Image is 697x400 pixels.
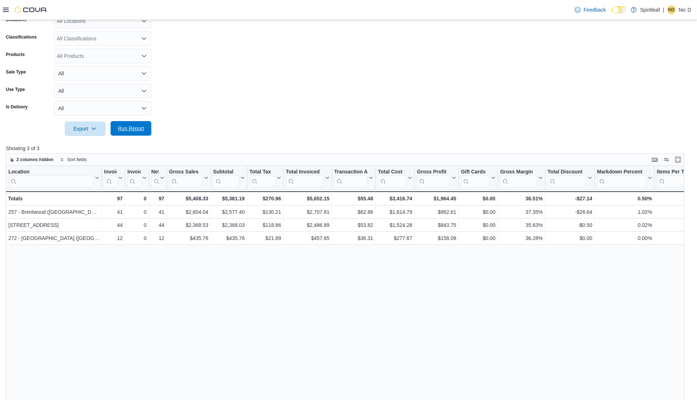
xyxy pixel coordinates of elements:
div: -$26.64 [547,208,592,216]
div: $270.96 [250,194,281,203]
div: 35.63% [500,221,543,229]
button: Enter fullscreen [674,155,682,164]
button: Export [65,121,105,136]
span: Run Report [118,125,144,132]
div: $53.82 [334,221,373,229]
div: Invoices Sold [104,169,117,176]
div: $0.00 [461,234,495,243]
label: Use Type [6,87,25,92]
div: $435.76 [169,234,208,243]
div: 0 [127,194,146,203]
span: ND [668,5,674,14]
label: Is Delivery [6,104,28,110]
div: $0.00 [461,194,495,203]
div: 41 [151,208,164,216]
div: $21.89 [250,234,281,243]
div: Gross Margin [500,169,537,187]
div: 272 - [GEOGRAPHIC_DATA] ([GEOGRAPHIC_DATA]) [8,234,99,243]
div: $0.00 [461,208,495,216]
div: Markdown Percent [597,169,646,187]
div: Gift Cards [461,169,490,176]
button: Gift Cards [461,169,495,187]
div: $1,964.45 [417,194,456,203]
button: Transaction Average [334,169,373,187]
label: Classifications [6,34,37,40]
div: 97 [104,194,123,203]
div: 0 [127,221,146,229]
div: $3,416.74 [378,194,412,203]
a: Feedback [572,3,609,17]
label: Products [6,52,25,57]
div: $2,604.04 [169,208,208,216]
button: Open list of options [141,36,147,41]
div: $1,614.79 [378,208,412,216]
div: 0.02% [597,221,652,229]
button: Net Sold [151,169,164,187]
button: Open list of options [141,18,147,24]
div: Invoices Sold [104,169,117,187]
div: Total Cost [378,169,406,176]
button: 2 columns hidden [6,155,56,164]
div: $843.75 [417,221,456,229]
div: $0.00 [547,234,592,243]
div: Total Cost [378,169,406,187]
button: Invoices Sold [104,169,123,187]
div: Subtotal [213,169,239,176]
div: Nic D [667,5,676,14]
button: Invoices Ref [127,169,146,187]
div: 36.51% [500,194,543,203]
div: $5,652.15 [286,194,330,203]
div: $55.48 [334,194,373,203]
button: Total Cost [378,169,412,187]
div: Total Discount [547,169,586,187]
div: $277.67 [378,234,412,243]
span: Sort fields [67,157,87,163]
div: -$0.50 [547,221,592,229]
div: Total Discount [547,169,586,176]
div: $0.00 [461,221,495,229]
div: $158.09 [417,234,456,243]
div: Markdown Percent [597,169,646,176]
p: Nic D [679,5,691,14]
div: $457.65 [286,234,330,243]
div: $962.61 [417,208,456,216]
button: Location [8,169,99,187]
div: Total Invoiced [286,169,324,187]
div: Transaction Average [334,169,367,187]
div: 41 [104,208,123,216]
div: $2,486.89 [286,221,330,229]
div: Gross Sales [169,169,203,187]
div: $2,368.53 [169,221,208,229]
div: Subtotal [213,169,239,187]
button: Gross Profit [417,169,456,187]
div: 1.02% [597,208,652,216]
div: 0 [127,234,146,243]
div: Gross Profit [417,169,450,176]
img: Cova [15,6,47,13]
button: Sort fields [57,155,89,164]
div: Location [8,169,93,187]
div: 12 [151,234,164,243]
div: 44 [151,221,164,229]
button: All [54,66,151,81]
label: Sale Type [6,69,26,75]
div: 0.50% [597,194,652,203]
div: Total Tax [250,169,275,176]
div: 12 [104,234,123,243]
div: Gift Card Sales [461,169,490,187]
div: Total Tax [250,169,275,187]
div: 257 - Brentwood ([GEOGRAPHIC_DATA]) [8,208,99,216]
button: Subtotal [213,169,245,187]
button: Gross Sales [169,169,208,187]
button: Gross Margin [500,169,543,187]
button: Total Invoiced [286,169,330,187]
div: Net Sold [151,169,159,176]
div: [STREET_ADDRESS] [8,221,99,229]
span: Export [69,121,101,136]
p: | [663,5,664,14]
button: Open list of options [141,53,147,59]
div: 0.00% [597,234,652,243]
div: $62.86 [334,208,373,216]
div: Invoices Ref [127,169,140,187]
